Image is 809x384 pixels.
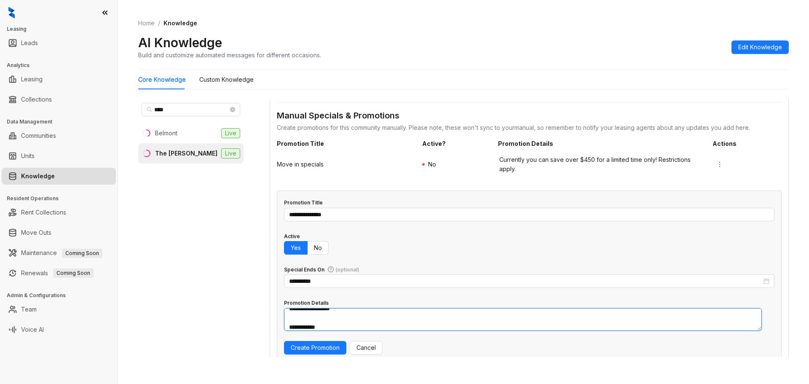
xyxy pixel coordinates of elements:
[716,161,723,168] span: more
[221,148,240,158] span: Live
[2,224,116,241] li: Move Outs
[21,35,38,51] a: Leads
[498,139,706,148] span: Promotion Details
[21,148,35,164] a: Units
[2,301,116,318] li: Team
[2,204,116,221] li: Rent Collections
[2,148,116,164] li: Units
[2,244,116,261] li: Maintenance
[2,127,116,144] li: Communities
[713,139,782,148] span: Actions
[21,224,51,241] a: Move Outs
[62,249,102,258] span: Coming Soon
[155,129,177,138] div: Belmont
[21,91,52,108] a: Collections
[158,19,160,28] li: /
[21,265,94,282] a: RenewalsComing Soon
[7,292,118,299] h3: Admin & Configurations
[422,139,491,148] span: Active?
[138,35,222,51] h2: AI Knowledge
[314,244,322,251] span: No
[7,195,118,202] h3: Resident Operations
[499,155,705,174] span: Currently you can save over $450 for a limited time only! Restrictions apply.
[21,168,55,185] a: Knowledge
[163,19,197,27] span: Knowledge
[350,341,383,354] button: Cancel
[277,160,414,169] span: Move in specials
[2,321,116,338] li: Voice AI
[21,301,37,318] a: Team
[284,199,323,207] div: Promotion Title
[147,107,153,113] span: search
[277,139,415,148] span: Promotion Title
[284,233,300,241] div: Active
[53,269,94,278] span: Coming Soon
[277,123,782,132] div: Create promotions for this community manually. Please note, these won't sync to your manual , so ...
[284,299,329,307] div: Promotion Details
[2,265,116,282] li: Renewals
[738,43,782,52] span: Edit Knowledge
[137,19,156,28] a: Home
[138,51,321,59] div: Build and customize automated messages for different occasions.
[21,204,66,221] a: Rent Collections
[21,127,56,144] a: Communities
[7,25,118,33] h3: Leasing
[284,341,346,354] button: Create Promotion
[199,75,254,84] div: Custom Knowledge
[2,35,116,51] li: Leads
[138,75,186,84] div: Core Knowledge
[7,62,118,69] h3: Analytics
[2,91,116,108] li: Collections
[230,107,235,112] span: close-circle
[291,343,340,352] span: Create Promotion
[291,244,301,251] span: Yes
[328,266,334,272] span: question-circle
[7,118,118,126] h3: Data Management
[2,71,116,88] li: Leasing
[21,71,43,88] a: Leasing
[356,343,376,352] span: Cancel
[335,266,359,273] span: (optional)
[277,109,782,123] div: Manual Specials & Promotions
[731,40,789,54] button: Edit Knowledge
[155,149,217,158] div: The [PERSON_NAME]
[2,168,116,185] li: Knowledge
[428,161,436,168] span: No
[221,128,240,138] span: Live
[284,266,359,274] div: Special Ends On
[21,321,44,338] a: Voice AI
[8,7,15,19] img: logo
